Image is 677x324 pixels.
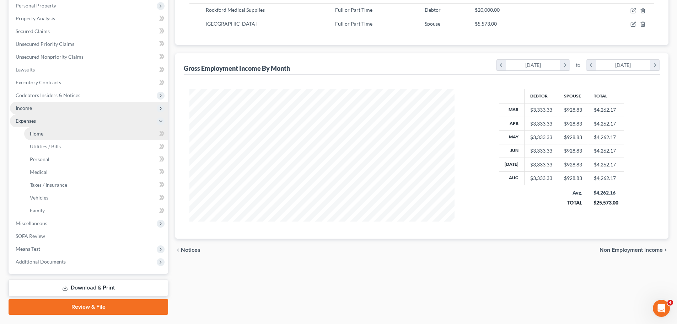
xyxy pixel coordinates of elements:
div: [DATE] [596,60,650,70]
a: Home [24,127,168,140]
div: $928.83 [564,134,582,141]
div: $928.83 [564,147,582,154]
span: Miscellaneous [16,220,47,226]
a: Utilities / Bills [24,140,168,153]
th: [DATE] [499,158,525,171]
div: $25,573.00 [593,199,618,206]
th: Debtor [524,89,558,103]
div: [DATE] [506,60,560,70]
a: Unsecured Nonpriority Claims [10,51,168,63]
span: Personal [30,156,49,162]
span: Codebtors Insiders & Notices [16,92,80,98]
div: $3,333.33 [530,175,552,182]
div: $928.83 [564,120,582,127]
i: chevron_left [175,247,181,253]
a: Unsecured Priority Claims [10,38,168,51]
a: Secured Claims [10,25,168,38]
a: Personal [24,153,168,166]
button: chevron_left Notices [175,247,200,253]
div: $3,333.33 [530,161,552,168]
span: Vehicles [30,195,48,201]
a: Family [24,204,168,217]
span: Unsecured Nonpriority Claims [16,54,84,60]
span: Expenses [16,118,36,124]
span: Taxes / Insurance [30,182,67,188]
td: $4,262.17 [588,158,624,171]
span: Property Analysis [16,15,55,21]
div: $3,333.33 [530,134,552,141]
i: chevron_left [586,60,596,70]
span: Family [30,207,45,213]
span: Unsecured Priority Claims [16,41,74,47]
i: chevron_right [560,60,570,70]
div: $3,333.33 [530,147,552,154]
div: Avg. [564,189,582,196]
span: Non Employment Income [600,247,663,253]
a: Vehicles [24,191,168,204]
iframe: Intercom live chat [653,300,670,317]
span: Full or Part Time [335,21,372,27]
i: chevron_right [650,60,660,70]
a: Taxes / Insurance [24,179,168,191]
span: Full or Part Time [335,7,372,13]
td: $4,262.17 [588,144,624,158]
div: $928.83 [564,106,582,113]
a: Medical [24,166,168,179]
span: Debtor [425,7,441,13]
span: Executory Contracts [16,79,61,85]
div: $928.83 [564,175,582,182]
th: Aug [499,171,525,185]
span: Income [16,105,32,111]
th: May [499,131,525,144]
span: Secured Claims [16,28,50,34]
th: Apr [499,117,525,130]
th: Spouse [558,89,588,103]
a: Review & File [9,299,168,315]
div: TOTAL [564,199,582,206]
div: Gross Employment Income By Month [184,64,290,73]
span: Personal Property [16,2,56,9]
div: $3,333.33 [530,106,552,113]
span: Utilities / Bills [30,143,61,149]
span: [GEOGRAPHIC_DATA] [206,21,257,27]
span: to [576,62,580,69]
span: SOFA Review [16,233,45,239]
span: Means Test [16,246,40,252]
td: $4,262.17 [588,103,624,117]
span: Spouse [425,21,440,27]
button: Non Employment Income chevron_right [600,247,668,253]
a: SOFA Review [10,230,168,243]
td: $4,262.17 [588,131,624,144]
a: Download & Print [9,280,168,296]
a: Lawsuits [10,63,168,76]
div: $928.83 [564,161,582,168]
span: 4 [667,300,673,306]
td: $4,262.17 [588,171,624,185]
span: Medical [30,169,48,175]
span: $20,000.00 [475,7,500,13]
a: Property Analysis [10,12,168,25]
span: Notices [181,247,200,253]
span: Home [30,131,43,137]
span: Lawsuits [16,67,35,73]
th: Mar [499,103,525,117]
i: chevron_right [663,247,668,253]
i: chevron_left [496,60,506,70]
div: $3,333.33 [530,120,552,127]
td: $4,262.17 [588,117,624,130]
span: Rockford Medical Supplies [206,7,265,13]
a: Executory Contracts [10,76,168,89]
th: Total [588,89,624,103]
div: $4,262.16 [593,189,618,196]
span: Additional Documents [16,259,66,265]
th: Jun [499,144,525,158]
span: $5,573.00 [475,21,497,27]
